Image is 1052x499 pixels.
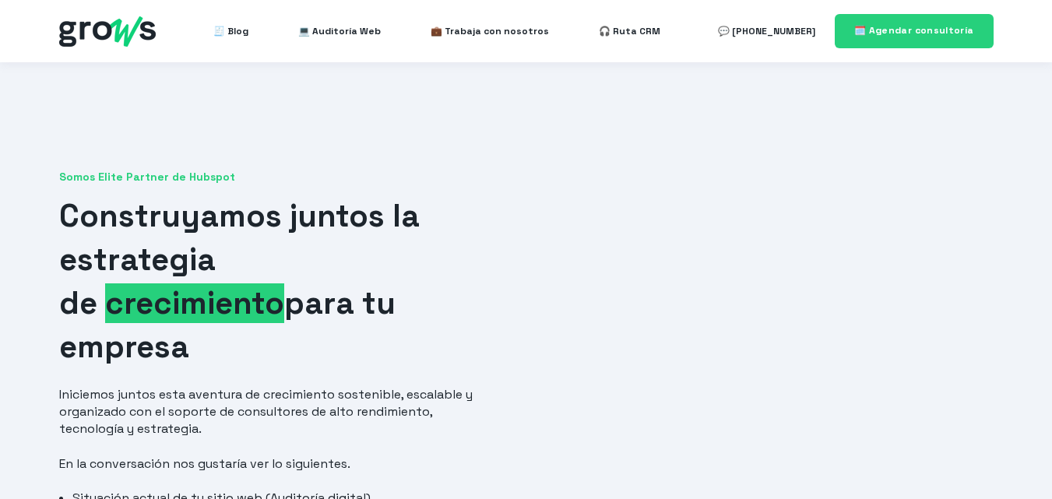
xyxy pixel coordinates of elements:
[105,283,284,323] span: crecimiento
[213,16,248,47] a: 🧾 Blog
[974,424,1052,499] iframe: Chat Widget
[835,14,994,47] a: 🗓️ Agendar consultoría
[59,455,498,473] p: En la conversación nos gustaría ver lo siguientes.
[431,16,549,47] a: 💼 Trabaja con nosotros
[298,16,381,47] a: 💻 Auditoría Web
[599,16,660,47] a: 🎧 Ruta CRM
[59,386,498,438] p: Iniciemos juntos esta aventura de crecimiento sostenible, escalable y organizado con el soporte d...
[854,24,974,37] span: 🗓️ Agendar consultoría
[59,170,498,185] span: Somos Elite Partner de Hubspot
[59,16,156,47] img: grows - hubspot
[59,195,498,369] h1: Construyamos juntos la estrategia de para tu empresa
[718,16,815,47] a: 💬 [PHONE_NUMBER]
